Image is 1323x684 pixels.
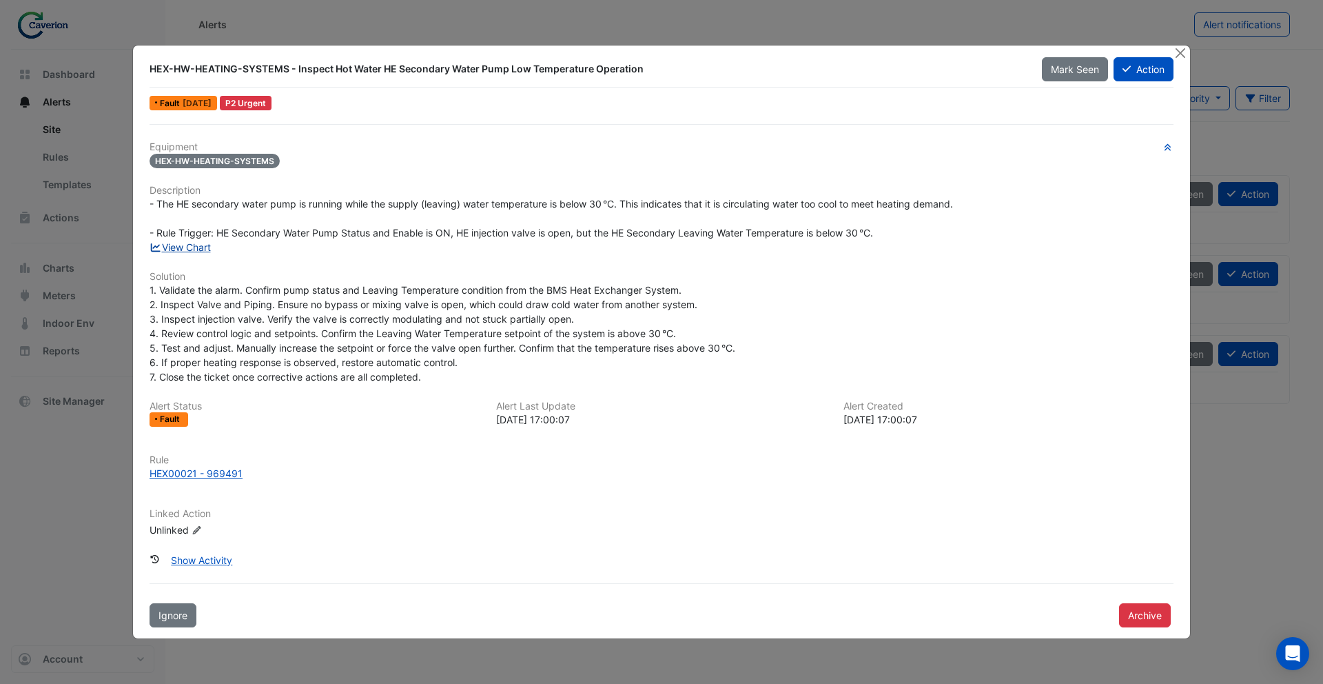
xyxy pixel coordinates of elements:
[150,454,1173,466] h6: Rule
[192,525,202,535] fa-icon: Edit Linked Action
[1114,57,1173,81] button: Action
[150,241,211,253] a: View Chart
[843,401,1173,412] h6: Alert Created
[150,284,735,383] span: 1. Validate the alarm. Confirm pump status and Leaving Temperature condition from the BMS Heat Ex...
[150,154,280,168] span: HEX-HW-HEATING-SYSTEMS
[150,522,315,536] div: Unlinked
[150,198,953,239] span: - The HE secondary water pump is running while the supply (leaving) water temperature is below 30...
[150,141,1173,153] h6: Equipment
[183,98,212,108] span: Mon 28-Jul-2025 15:00 IST
[150,508,1173,520] h6: Linked Action
[1276,637,1309,670] div: Open Intercom Messenger
[160,99,183,108] span: Fault
[1173,46,1187,60] button: Close
[150,271,1173,283] h6: Solution
[220,96,271,110] div: P2 Urgent
[496,401,826,412] h6: Alert Last Update
[150,466,243,481] div: HEX00021 - 969491
[150,62,1025,76] div: HEX-HW-HEATING-SYSTEMS - Inspect Hot Water HE Secondary Water Pump Low Temperature Operation
[1119,603,1171,627] button: Archive
[160,415,183,423] span: Fault
[1042,57,1108,81] button: Mark Seen
[496,412,826,427] div: [DATE] 17:00:07
[150,401,480,412] h6: Alert Status
[150,185,1173,197] h6: Description
[150,603,196,627] button: Ignore
[150,466,1173,481] a: HEX00021 - 969491
[843,412,1173,427] div: [DATE] 17:00:07
[158,610,187,621] span: Ignore
[1051,63,1099,75] span: Mark Seen
[162,548,241,572] button: Show Activity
